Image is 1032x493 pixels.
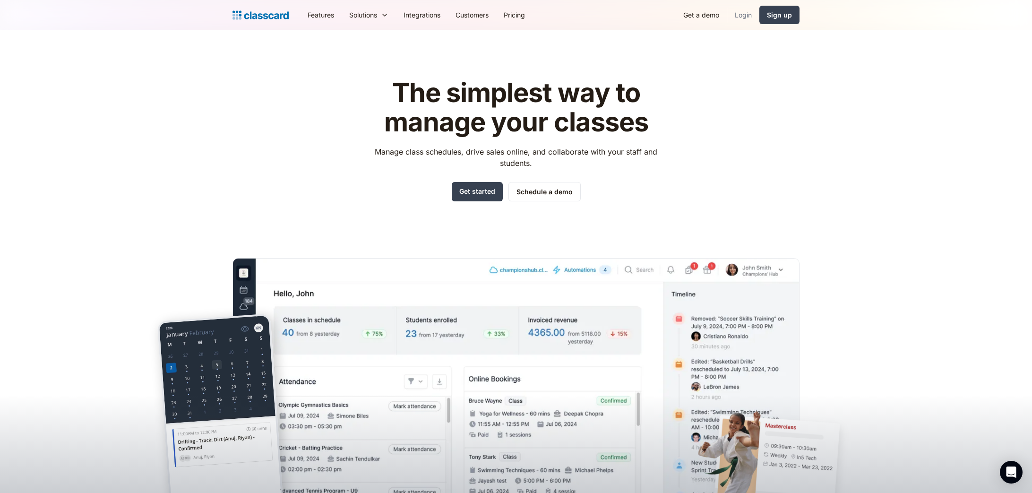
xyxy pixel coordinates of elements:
[300,4,342,26] a: Features
[1000,461,1023,484] div: Open Intercom Messenger
[448,4,496,26] a: Customers
[349,10,377,20] div: Solutions
[496,4,533,26] a: Pricing
[767,10,792,20] div: Sign up
[452,182,503,201] a: Get started
[366,146,666,169] p: Manage class schedules, drive sales online, and collaborate with your staff and students.
[396,4,448,26] a: Integrations
[508,182,581,201] a: Schedule a demo
[366,78,666,137] h1: The simplest way to manage your classes
[676,4,727,26] a: Get a demo
[727,4,759,26] a: Login
[342,4,396,26] div: Solutions
[232,9,289,22] a: home
[759,6,800,24] a: Sign up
